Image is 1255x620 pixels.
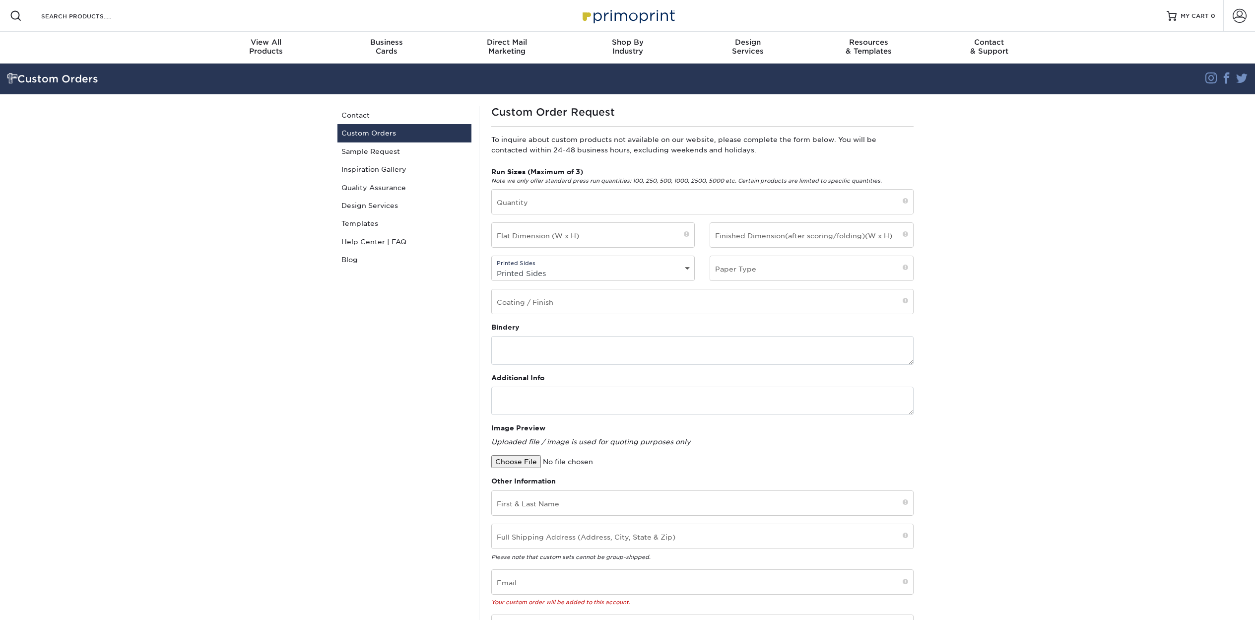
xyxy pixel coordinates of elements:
div: Products [206,38,327,56]
div: Marketing [447,38,567,56]
em: Note we only offer standard press run quantities: 100, 250, 500, 1000, 2500, 5000 etc. Certain pr... [491,178,882,184]
strong: Bindery [491,323,520,331]
a: Contact [337,106,471,124]
span: Design [688,38,808,47]
div: & Support [929,38,1050,56]
span: 0 [1211,12,1215,19]
a: DesignServices [688,32,808,64]
span: Resources [808,38,929,47]
a: Shop ByIndustry [567,32,688,64]
a: View AllProducts [206,32,327,64]
a: Inspiration Gallery [337,160,471,178]
span: MY CART [1181,12,1209,20]
a: Sample Request [337,142,471,160]
h1: Custom Order Request [491,106,914,118]
div: Cards [326,38,447,56]
a: Design Services [337,197,471,214]
strong: Image Preview [491,424,545,432]
span: Business [326,38,447,47]
strong: Other Information [491,477,556,485]
em: Please note that custom sets cannot be group-shipped. [491,554,651,560]
a: Templates [337,214,471,232]
em: Uploaded file / image is used for quoting purposes only [491,438,690,446]
strong: Additional Info [491,374,544,382]
a: Direct MailMarketing [447,32,567,64]
span: Direct Mail [447,38,567,47]
em: Your custom order will be added to this account. [491,599,630,606]
a: BusinessCards [326,32,447,64]
strong: Run Sizes (Maximum of 3) [491,168,583,176]
input: SEARCH PRODUCTS..... [40,10,137,22]
span: Contact [929,38,1050,47]
div: Services [688,38,808,56]
span: View All [206,38,327,47]
a: Blog [337,251,471,269]
img: Primoprint [578,5,677,26]
a: Quality Assurance [337,179,471,197]
a: Custom Orders [337,124,471,142]
div: & Templates [808,38,929,56]
div: Industry [567,38,688,56]
span: Shop By [567,38,688,47]
a: Contact& Support [929,32,1050,64]
a: Resources& Templates [808,32,929,64]
a: Help Center | FAQ [337,233,471,251]
p: To inquire about custom products not available on our website, please complete the form below. Yo... [491,135,914,155]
